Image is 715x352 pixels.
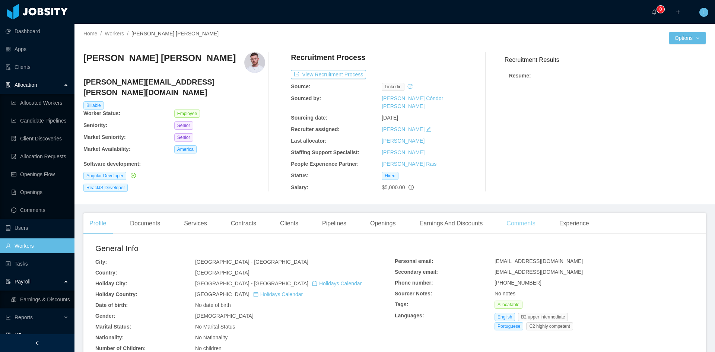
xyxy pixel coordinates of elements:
a: [PERSON_NAME] [382,126,425,132]
span: / [100,31,102,37]
a: icon: calendarHolidays Calendar [253,291,303,297]
span: No date of birth [195,302,231,308]
span: [PHONE_NUMBER] [495,280,541,286]
span: Reports [15,314,33,320]
span: [DEMOGRAPHIC_DATA] [195,313,254,319]
a: icon: check-circle [129,172,136,178]
a: icon: reconciliationEarnings & Discounts [11,292,69,307]
div: Clients [274,213,304,234]
h3: Recruitment Results [505,55,706,64]
button: icon: exportView Recruitment Process [291,70,366,79]
b: Languages: [395,313,424,318]
span: info-circle [409,185,414,190]
span: L [702,8,705,17]
i: icon: bell [652,9,657,15]
b: Personal email: [395,258,433,264]
span: Allocatable [495,301,522,309]
h4: Recruitment Process [291,52,365,63]
b: Market Seniority: [83,134,126,140]
span: / [127,31,128,37]
i: icon: calendar [253,292,258,297]
span: C2 highly competent [526,322,573,330]
span: linkedin [382,83,404,91]
span: Billable [83,101,104,110]
div: Services [178,213,213,234]
i: icon: calendar [312,281,317,286]
div: Earnings And Discounts [413,213,489,234]
button: Optionsicon: down [669,32,706,44]
a: [PERSON_NAME] Cóndor [PERSON_NAME] [382,95,443,109]
span: $5,000.00 [382,184,405,190]
b: Marital Status: [95,324,131,330]
b: Tags: [395,301,408,307]
h2: General Info [95,242,395,254]
span: HR [15,332,22,338]
span: [GEOGRAPHIC_DATA] [195,291,303,297]
div: Profile [83,213,112,234]
b: Software development : [83,161,141,167]
span: [PERSON_NAME] [PERSON_NAME] [131,31,219,37]
span: [DATE] [382,115,398,121]
i: icon: check-circle [131,173,136,178]
a: Workers [105,31,124,37]
a: icon: line-chartAllocated Workers [11,95,69,110]
a: icon: file-doneAllocation Requests [11,149,69,164]
a: icon: auditClients [6,60,69,74]
b: Last allocator: [291,138,327,144]
i: icon: edit [426,127,431,132]
span: ReactJS Developer [83,184,128,192]
div: Openings [364,213,402,234]
span: [EMAIL_ADDRESS][DOMAIN_NAME] [495,269,583,275]
a: icon: calendarHolidays Calendar [312,280,362,286]
a: icon: profileTasks [6,256,69,271]
b: City: [95,259,107,265]
span: Hired [382,172,398,180]
span: Senior [174,133,193,142]
a: icon: file-searchClient Discoveries [11,131,69,146]
b: Staffing Support Specialist: [291,149,359,155]
i: icon: solution [6,82,11,88]
span: Allocation [15,82,37,88]
b: Holiday Country: [95,291,137,297]
b: Secondary email: [395,269,438,275]
span: B2 upper intermediate [518,313,568,321]
b: Worker Status: [83,110,120,116]
div: Contracts [225,213,262,234]
b: Market Availability: [83,146,131,152]
span: [GEOGRAPHIC_DATA] - [GEOGRAPHIC_DATA] [195,259,308,265]
b: Date of birth: [95,302,128,308]
a: icon: line-chartCandidate Pipelines [11,113,69,128]
span: No Nationality [195,334,228,340]
b: Sourced by: [291,95,321,101]
span: No notes [495,291,515,296]
span: [GEOGRAPHIC_DATA] [195,270,250,276]
span: No Marital Status [195,324,235,330]
span: No children [195,345,222,351]
a: [PERSON_NAME] [382,149,425,155]
a: icon: file-textOpenings [11,185,69,200]
span: America [174,145,197,153]
b: Recruiter assigned: [291,126,340,132]
a: icon: exportView Recruitment Process [291,72,366,77]
b: Holiday City: [95,280,127,286]
span: [GEOGRAPHIC_DATA] - [GEOGRAPHIC_DATA] [195,280,362,286]
b: Salary: [291,184,308,190]
div: Comments [500,213,541,234]
div: Experience [553,213,595,234]
h3: [PERSON_NAME] [PERSON_NAME] [83,52,236,64]
a: [PERSON_NAME] Rais [382,161,436,167]
strong: Resume : [509,73,531,79]
span: Angular Developer [83,172,126,180]
b: Number of Children: [95,345,146,351]
span: Payroll [15,279,31,285]
a: icon: messageComments [11,203,69,218]
a: icon: userWorkers [6,238,69,253]
a: Home [83,31,97,37]
span: [EMAIL_ADDRESS][DOMAIN_NAME] [495,258,583,264]
a: icon: idcardOpenings Flow [11,167,69,182]
sup: 0 [657,6,664,13]
a: icon: robotUsers [6,221,69,235]
a: icon: pie-chartDashboard [6,24,69,39]
b: Nationality: [95,334,124,340]
span: English [495,313,515,321]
